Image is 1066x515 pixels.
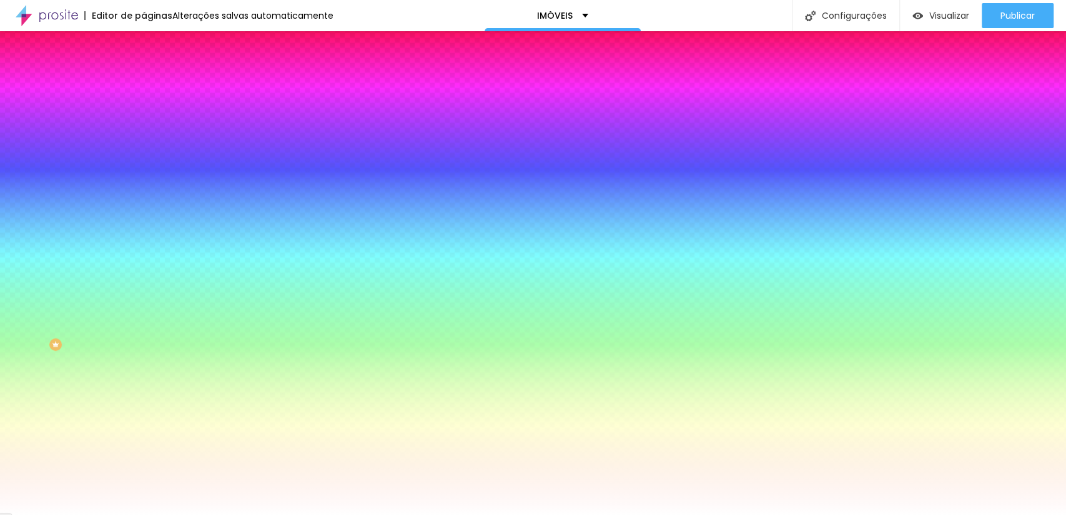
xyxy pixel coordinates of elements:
font: Publicar [1000,9,1035,22]
font: IMÓVEIS [537,9,573,22]
button: Visualizar [900,3,982,28]
font: Configurações [822,9,887,22]
font: Editor de páginas [92,9,172,22]
img: Ícone [805,11,816,21]
font: Visualizar [929,9,969,22]
button: Publicar [982,3,1054,28]
font: Alterações salvas automaticamente [172,9,333,22]
img: view-1.svg [912,11,923,21]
